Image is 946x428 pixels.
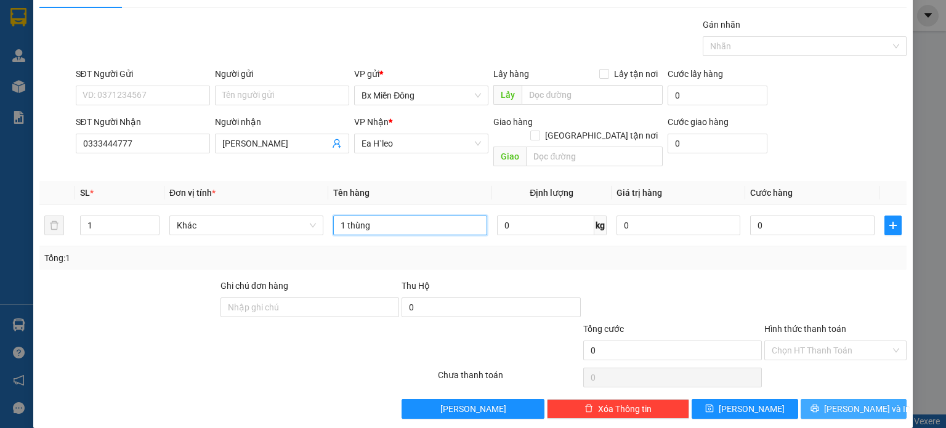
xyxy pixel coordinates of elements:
span: Định lượng [530,188,573,198]
span: Đơn vị tính [169,188,216,198]
span: Lấy hàng [493,69,529,79]
span: user-add [332,139,342,148]
span: DĐ: [105,32,123,45]
button: deleteXóa Thông tin [547,399,689,419]
input: Dọc đường [526,147,663,166]
input: Ghi chú đơn hàng [220,297,399,317]
span: kg [594,216,607,235]
span: Khác [177,216,316,235]
div: SĐT Người Nhận [76,115,210,129]
div: Người nhận [215,115,349,129]
div: Bx Miền Đông [10,10,97,40]
span: Giao [493,147,526,166]
button: printer[PERSON_NAME] và In [801,399,907,419]
label: Gán nhãn [703,20,740,30]
div: VP gửi [354,67,488,81]
input: Cước lấy hàng [668,86,767,105]
span: Nhận: [105,12,135,25]
label: Ghi chú đơn hàng [220,281,288,291]
button: [PERSON_NAME] [402,399,544,419]
span: Thu Hộ [402,281,430,291]
div: Người gửi [215,67,349,81]
div: SĐT Người Gửi [76,67,210,81]
span: [PERSON_NAME] và In [824,402,910,416]
span: dốc 48 [123,25,179,47]
input: Dọc đường [522,85,663,105]
button: delete [44,216,64,235]
input: 0 [617,216,741,235]
button: plus [884,216,902,235]
span: VP Nhận [354,117,389,127]
div: Chưa thanh toán [437,368,581,390]
span: printer [811,404,819,414]
input: VD: Bàn, Ghế [333,216,487,235]
label: Hình thức thanh toán [764,324,846,334]
span: Gửi: [10,12,30,25]
span: Tên hàng [333,188,370,198]
span: SL [80,188,90,198]
span: mỹ phước 1 [10,57,79,100]
div: Tổng: 1 [44,251,366,265]
span: [GEOGRAPHIC_DATA] tận nơi [540,129,663,142]
span: Giá trị hàng [617,188,662,198]
label: Cước giao hàng [668,117,729,127]
span: Lấy [493,85,522,105]
span: delete [584,404,593,414]
div: 0399688563 [10,40,97,57]
span: Lấy tận nơi [609,67,663,81]
span: Ea H`leo [362,134,481,153]
span: Giao hàng [493,117,533,127]
span: save [705,404,714,414]
span: Cước hàng [750,188,793,198]
span: [PERSON_NAME] [440,402,506,416]
span: [PERSON_NAME] [719,402,785,416]
div: Ea H`leo [105,10,189,25]
span: DĐ: [10,64,28,77]
span: Tổng cước [583,324,624,334]
span: Xóa Thông tin [598,402,652,416]
span: Bx Miền Đông [362,86,481,105]
button: save[PERSON_NAME] [692,399,798,419]
span: plus [885,220,901,230]
input: Cước giao hàng [668,134,767,153]
label: Cước lấy hàng [668,69,723,79]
